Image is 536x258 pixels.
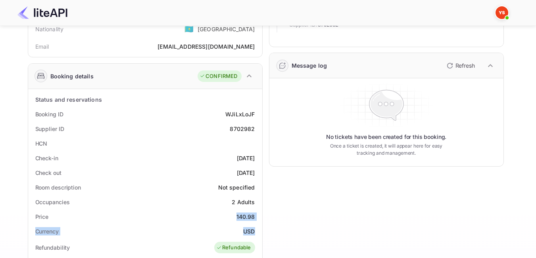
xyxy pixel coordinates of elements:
img: LiteAPI Logo [17,6,67,19]
div: CONFIRMED [200,72,237,80]
p: No tickets have been created for this booking. [326,133,447,141]
div: Currency [35,227,59,235]
div: Message log [292,61,327,70]
div: Supplier ID [35,125,64,133]
div: Room description [35,183,81,192]
div: [EMAIL_ADDRESS][DOMAIN_NAME] [158,42,255,51]
div: Refundability [35,243,70,252]
button: Refresh [442,59,478,72]
p: Once a ticket is created, it will appear here for easy tracking and management. [324,142,449,157]
div: Price [35,212,49,221]
div: Nationality [35,25,64,33]
div: Not specified [218,183,255,192]
img: Yandex Support [496,6,508,19]
span: United States [184,22,194,36]
div: [DATE] [237,154,255,162]
div: Status and reservations [35,95,102,104]
p: Refresh [455,61,475,70]
div: Booking ID [35,110,63,118]
div: USD [243,227,255,235]
div: Refundable [216,244,251,252]
div: [GEOGRAPHIC_DATA] [198,25,255,33]
div: Booking details [50,72,94,80]
div: 8702982 [230,125,255,133]
div: HCN [35,139,48,148]
div: [DATE] [237,169,255,177]
div: WJiLxLoJF [225,110,255,118]
div: Email [35,42,49,51]
div: Occupancies [35,198,70,206]
div: Check-in [35,154,58,162]
div: 2 Adults [232,198,255,206]
div: 140.98 [236,212,255,221]
div: Check out [35,169,61,177]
